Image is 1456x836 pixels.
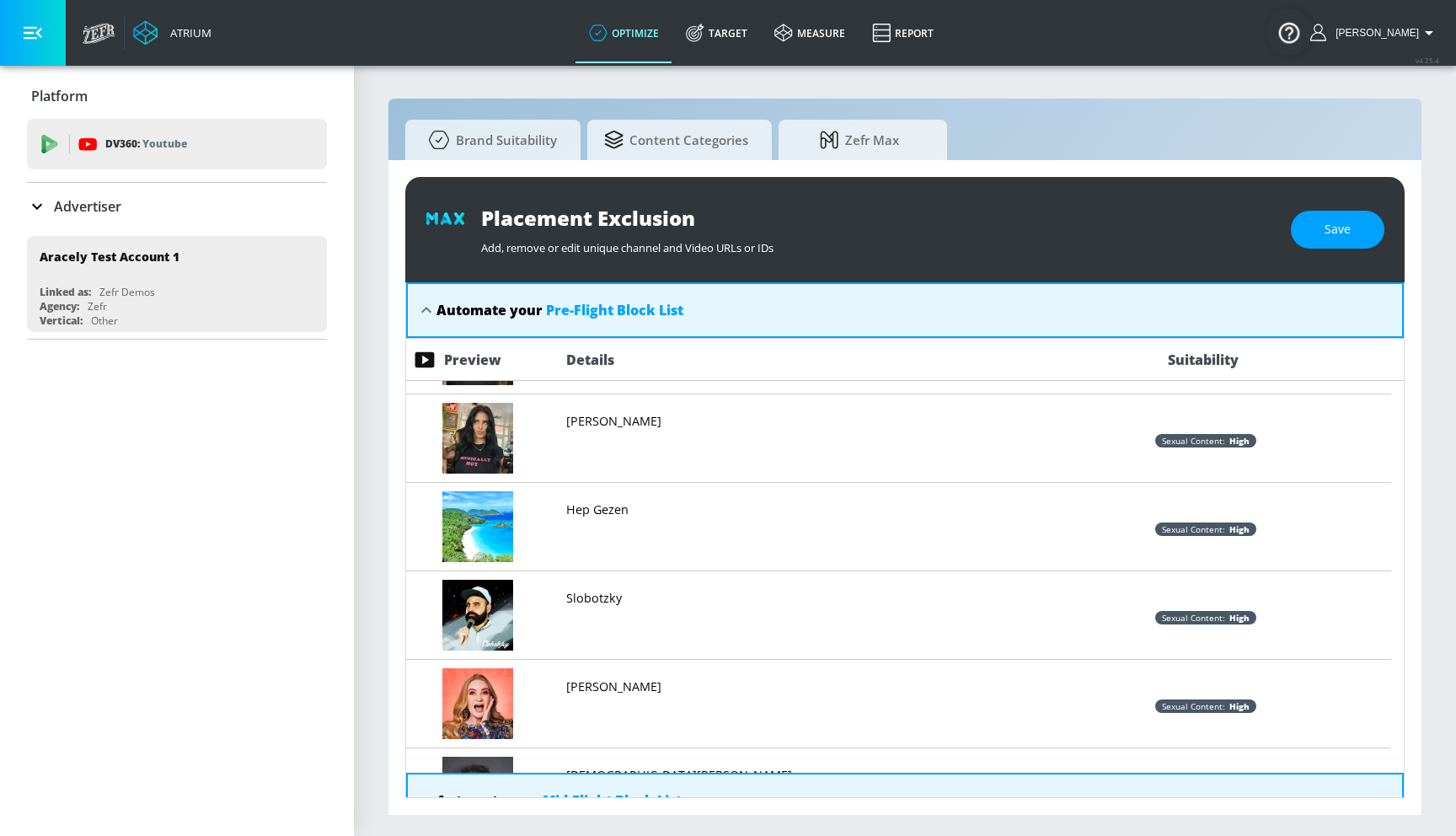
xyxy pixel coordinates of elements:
[543,791,682,810] span: Mid-Flight Block List
[575,3,672,63] a: optimize
[481,232,1274,255] div: Add, remove or edit unique channel and Video URLs or IDs
[27,119,327,169] div: DV360: Youtube
[105,135,187,153] p: DV360:
[88,299,107,313] div: Zefr
[1162,700,1225,712] span: Sexual Content :
[1225,700,1250,712] span: high
[436,301,683,319] div: Automate your
[422,120,557,160] span: Brand Suitability
[99,285,155,299] div: Zefr Demos
[40,249,179,265] div: Aracely Test Account 1
[27,236,327,332] div: Aracely Test Account 1Linked as:Zefr DemosAgency:ZefrVertical:Other
[442,491,513,562] img: UCeAgUlnMLme58Yrq81fVgdg
[54,197,121,216] p: Advertiser
[566,413,661,430] p: [PERSON_NAME]
[859,3,947,63] a: Report
[27,183,327,230] div: Advertiser
[566,767,792,784] p: [DEMOGRAPHIC_DATA][PERSON_NAME]
[1329,27,1419,39] span: login as: guillaume.chorn@zefr.com
[444,351,501,369] span: Preview
[1168,351,1239,369] span: Suitability
[566,411,661,430] a: [PERSON_NAME]
[481,204,1274,232] div: Placement Exclusion
[40,299,79,313] div: Agency:
[1310,23,1439,43] button: [PERSON_NAME]
[31,87,88,105] p: Platform
[1225,612,1250,624] span: high
[27,72,327,120] div: Platform
[566,501,629,518] p: Hep Gezen
[40,313,83,328] div: Vertical:
[566,351,614,369] span: Details
[1416,56,1439,65] span: v 4.25.4
[436,791,682,810] div: Automate your
[566,588,622,607] a: Slobotzky
[672,3,761,63] a: Target
[442,757,513,828] img: UCvhTQUYbaUZSCDbGLPIm7RA
[406,773,1404,828] div: Automate yourMid-Flight Block List
[1291,211,1384,249] button: Save
[91,313,118,328] div: Other
[604,120,748,160] span: Content Categories
[566,590,622,607] p: Slobotzky
[761,3,859,63] a: measure
[566,677,661,695] a: [PERSON_NAME]
[1162,435,1225,447] span: Sexual Content :
[406,282,1404,338] div: Automate your Pre-Flight Block List
[795,120,923,160] span: Zefr Max
[1225,523,1250,535] span: high
[40,285,91,299] div: Linked as:
[546,301,683,319] span: Pre-Flight Block List
[442,403,513,474] img: UCZUCESsESsMl15stp8KFvMg
[566,678,661,695] p: [PERSON_NAME]
[1162,523,1225,535] span: Sexual Content :
[442,668,513,739] img: UCqV7ADkocFVOLxvPGqTEyDw
[1325,219,1351,240] span: Save
[142,135,187,153] p: Youtube
[133,20,211,46] a: Atrium
[163,25,211,40] div: Atrium
[1162,612,1225,624] span: Sexual Content :
[1266,8,1313,56] button: Open Resource Center
[566,765,792,784] a: [DEMOGRAPHIC_DATA][PERSON_NAME]
[442,580,513,651] img: UCsQOkbo_av-VcC-hbrM5R1Q
[566,500,629,518] a: Hep Gezen
[1225,435,1250,447] span: high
